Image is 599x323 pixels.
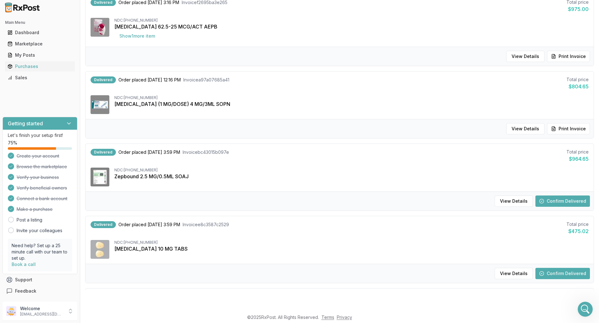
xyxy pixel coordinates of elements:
[17,174,59,180] span: Verify your business
[578,302,593,317] iframe: Intercom live chat
[17,217,42,223] a: Post a listing
[17,153,59,159] span: Create your account
[5,192,120,203] textarea: Message…
[183,149,229,155] span: Invoice bc43015b097e
[20,305,64,312] p: Welcome
[17,185,67,191] span: Verify beneficial owners
[5,119,120,138] div: JEFFREY says…
[3,61,77,71] button: Purchases
[91,240,109,259] img: Trintellix 10 MG TABS
[114,173,589,180] div: Zepbound 2.5 MG/0.5ML SOAJ
[118,77,181,83] span: Order placed [DATE] 12:16 PM
[39,160,120,174] div: looking for Trintillix 20mg please
[547,123,590,134] button: Print Invoice
[5,27,75,38] a: Dashboard
[8,63,72,70] div: Purchases
[12,242,68,261] p: Need help? Set up a 25 minute call with our team to set up.
[547,51,590,62] button: Print Invoice
[12,262,36,267] a: Book a call
[506,123,544,134] button: View Details
[6,306,16,316] img: User avatar
[91,18,109,37] img: Anoro Ellipta 62.5-25 MCG/ACT AEPB
[10,205,15,210] button: Emoji picker
[183,77,229,83] span: Invoice a97a07685a41
[105,69,120,83] div: ok
[17,206,53,212] span: Make a purchase
[17,227,62,234] a: Invite your colleagues
[118,221,180,228] span: Order placed [DATE] 3:59 PM
[30,3,71,8] h1: [PERSON_NAME]
[10,183,98,195] div: I will let [PERSON_NAME] know when he get in
[5,88,120,119] div: Manuel says…
[98,3,110,14] button: Home
[5,88,103,114] div: was only able to get 1 x Breo 200 and 2 x 100mg for 15% of each they are in your cart
[28,23,115,36] div: I only see 1 of the Breo 200 that she needs
[10,48,98,60] div: I mightve found some but let me check how many they have
[114,100,589,108] div: [MEDICAL_DATA] (1 MG/DOSE) 4 MG/3ML SOPN
[91,95,109,114] img: Ozempic (1 MG/DOSE) 4 MG/3ML SOPN
[8,52,72,58] div: My Posts
[107,203,117,213] button: Send a message…
[118,149,180,155] span: Order placed [DATE] 3:59 PM
[17,164,67,170] span: Browse the marketplace
[3,3,43,13] img: RxPost Logo
[3,39,77,49] button: Marketplace
[8,75,72,81] div: Sales
[4,3,16,14] button: go back
[18,3,28,13] img: Profile image for Manuel
[30,8,75,14] p: Active in the last 15m
[535,268,590,279] button: Confirm Delivered
[566,221,589,227] div: Total price
[566,227,589,235] div: $475.02
[566,149,589,155] div: Total price
[3,28,77,38] button: Dashboard
[114,23,589,30] div: [MEDICAL_DATA] 62.5-25 MCG/ACT AEPB
[5,49,75,61] a: My Posts
[5,20,75,25] h2: Main Menu
[8,140,17,146] span: 75 %
[8,29,72,36] div: Dashboard
[566,83,589,90] div: $804.65
[495,268,533,279] button: View Details
[44,164,115,170] div: looking for Trintillix 20mg please
[566,155,589,163] div: $964.65
[23,20,120,39] div: I only see 1 of the Breo 200 that she needs
[110,73,115,79] div: ok
[114,240,589,245] div: NDC: [PHONE_NUMBER]
[91,168,109,186] img: Zepbound 2.5 MG/0.5ML SOAJ
[17,195,67,202] span: Connect a bank account
[5,146,120,160] div: JEFFREY says…
[8,41,72,47] div: Marketplace
[5,44,103,64] div: I mightve found some but let me check how many they have
[5,160,120,179] div: JEFFREY says…
[3,50,77,60] button: My Posts
[337,315,352,320] a: Privacy
[114,30,160,42] button: Show1more item
[535,195,590,207] button: Confirm Delivered
[90,150,115,156] div: got them ty
[91,76,116,83] div: Delivered
[183,221,229,228] span: Invoice e8c3587c2529
[5,179,120,204] div: Bobbie says…
[3,73,77,83] button: Sales
[93,123,115,129] div: thank you
[5,20,120,44] div: JEFFREY says…
[85,146,120,160] div: got them ty
[5,69,120,88] div: JEFFREY says…
[20,312,64,317] p: [EMAIL_ADDRESS][DOMAIN_NAME]
[8,120,43,127] h3: Getting started
[91,149,116,156] div: Delivered
[8,132,72,138] p: Let's finish your setup first!
[91,221,116,228] div: Delivered
[114,95,589,100] div: NDC: [PHONE_NUMBER]
[495,195,533,207] button: View Details
[114,18,589,23] div: NDC: [PHONE_NUMBER]
[566,5,589,13] div: $975.00
[5,138,120,146] div: [DATE]
[10,92,98,110] div: was only able to get 1 x Breo 200 and 2 x 100mg for 15% of each they are in your cart
[5,179,103,199] div: I will let [PERSON_NAME] know when he get in
[506,51,544,62] button: View Details
[3,285,77,297] button: Feedback
[5,72,75,83] a: Sales
[15,288,36,294] span: Feedback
